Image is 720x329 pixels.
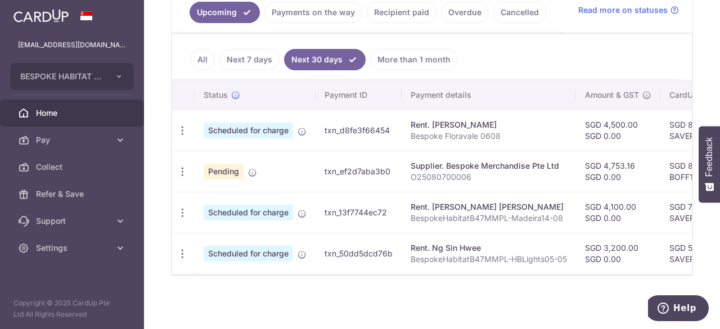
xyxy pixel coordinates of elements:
span: Scheduled for charge [204,123,293,138]
span: Settings [36,242,110,254]
img: CardUp [13,9,69,22]
span: Scheduled for charge [204,246,293,262]
span: Pay [36,134,110,146]
td: SGD 4,100.00 SGD 0.00 [576,192,660,233]
span: Refer & Save [36,188,110,200]
a: Next 30 days [284,49,366,70]
th: Payment details [402,80,576,110]
span: Home [36,107,110,119]
div: Rent. [PERSON_NAME] [PERSON_NAME] [411,201,567,213]
p: BespokeHabitatB47MMPL-Madeira14-08 [411,213,567,224]
th: Payment ID [316,80,402,110]
td: txn_d8fe3f66454 [316,110,402,151]
a: Cancelled [493,2,546,23]
p: [EMAIL_ADDRESS][DOMAIN_NAME] [18,39,126,51]
td: txn_13f7744ec72 [316,192,402,233]
p: O25080700006 [411,172,567,183]
p: BespokeHabitatB47MMPL-HBLights05-05 [411,254,567,265]
p: Bespoke Floravale 0608 [411,130,567,142]
span: Amount & GST [585,89,639,101]
td: SGD 3,200.00 SGD 0.00 [576,233,660,274]
span: BESPOKE HABITAT B47MM PTE. LTD. [20,71,103,82]
span: Pending [204,164,244,179]
span: Read more on statuses [578,4,668,16]
a: Upcoming [190,2,260,23]
a: Payments on the way [264,2,362,23]
td: SGD 4,753.16 SGD 0.00 [576,151,660,192]
td: SGD 4,500.00 SGD 0.00 [576,110,660,151]
a: Next 7 days [219,49,280,70]
a: Overdue [441,2,489,23]
td: txn_ef2d7aba3b0 [316,151,402,192]
div: Rent. [PERSON_NAME] [411,119,567,130]
span: Support [36,215,110,227]
a: More than 1 month [370,49,458,70]
button: BESPOKE HABITAT B47MM PTE. LTD. [10,63,134,90]
td: txn_50dd5dcd76b [316,233,402,274]
span: CardUp fee [669,89,712,101]
div: Supplier. Bespoke Merchandise Pte Ltd [411,160,567,172]
a: All [190,49,215,70]
button: Feedback - Show survey [699,126,720,202]
a: Read more on statuses [578,4,679,16]
span: Feedback [704,137,714,177]
span: Scheduled for charge [204,205,293,220]
div: Rent. Ng Sin Hwee [411,242,567,254]
iframe: Opens a widget where you can find more information [648,295,709,323]
span: Collect [36,161,110,173]
span: Status [204,89,228,101]
a: Recipient paid [367,2,436,23]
